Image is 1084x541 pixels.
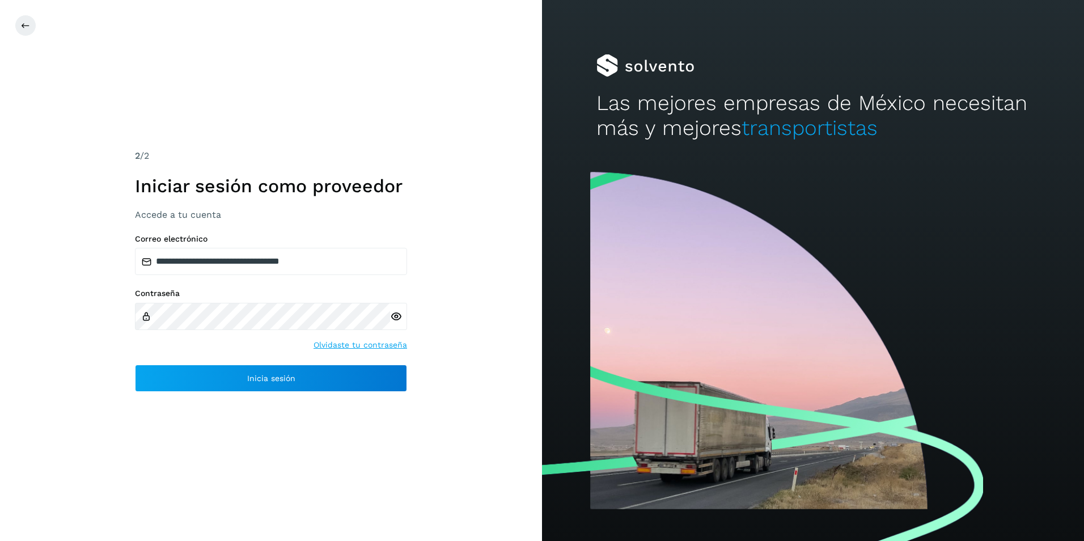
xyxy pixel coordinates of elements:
[135,234,407,244] label: Correo electrónico
[135,209,407,220] h3: Accede a tu cuenta
[135,365,407,392] button: Inicia sesión
[314,339,407,351] a: Olvidaste tu contraseña
[247,374,295,382] span: Inicia sesión
[135,149,407,163] div: /2
[596,91,1030,141] h2: Las mejores empresas de México necesitan más y mejores
[742,116,878,140] span: transportistas
[135,289,407,298] label: Contraseña
[135,175,407,197] h1: Iniciar sesión como proveedor
[135,150,140,161] span: 2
